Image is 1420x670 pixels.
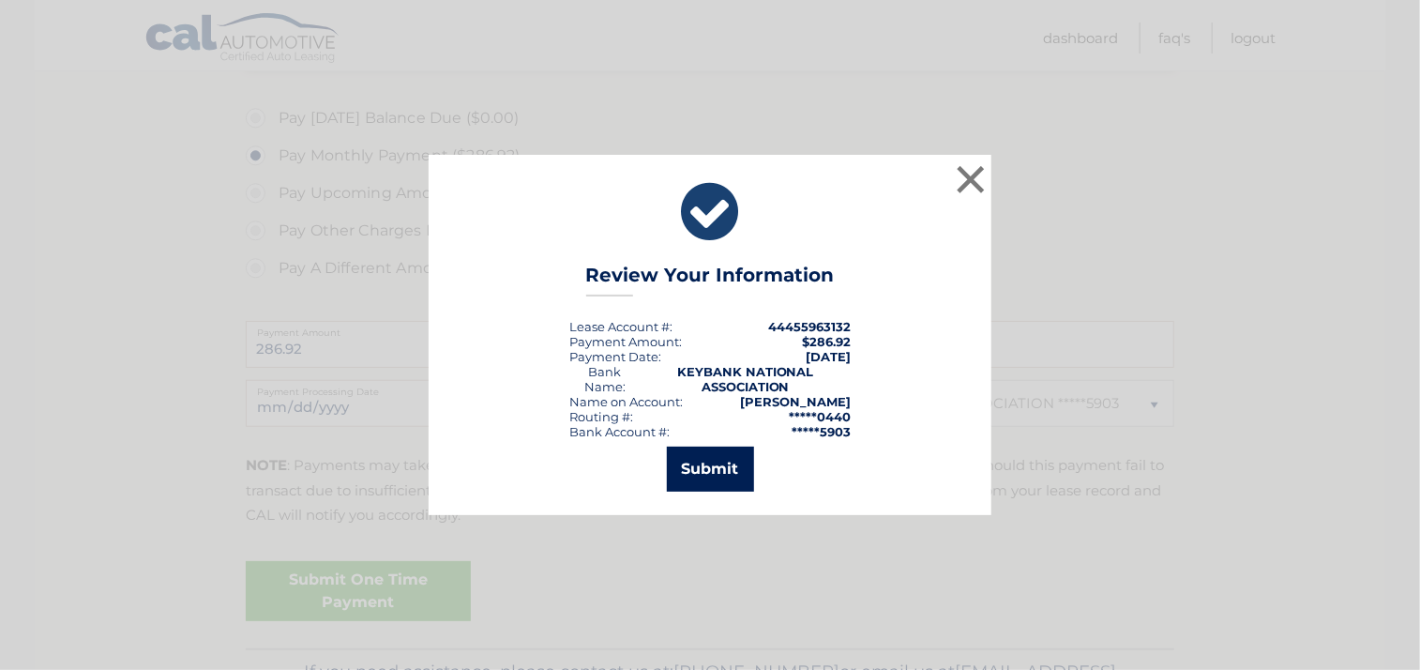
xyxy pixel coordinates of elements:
button: Submit [667,447,754,492]
strong: 44455963132 [768,319,851,334]
div: Routing #: [569,409,633,424]
div: : [569,349,661,364]
span: [DATE] [806,349,851,364]
div: Bank Account #: [569,424,670,439]
button: × [952,160,989,198]
div: Name on Account: [569,394,683,409]
span: $286.92 [802,334,851,349]
span: Payment Date [569,349,658,364]
div: Payment Amount: [569,334,682,349]
div: Lease Account #: [569,319,672,334]
strong: KEYBANK NATIONAL ASSOCIATION [677,364,814,394]
strong: [PERSON_NAME] [740,394,851,409]
h3: Review Your Information [586,264,835,297]
div: Bank Name: [569,364,640,394]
